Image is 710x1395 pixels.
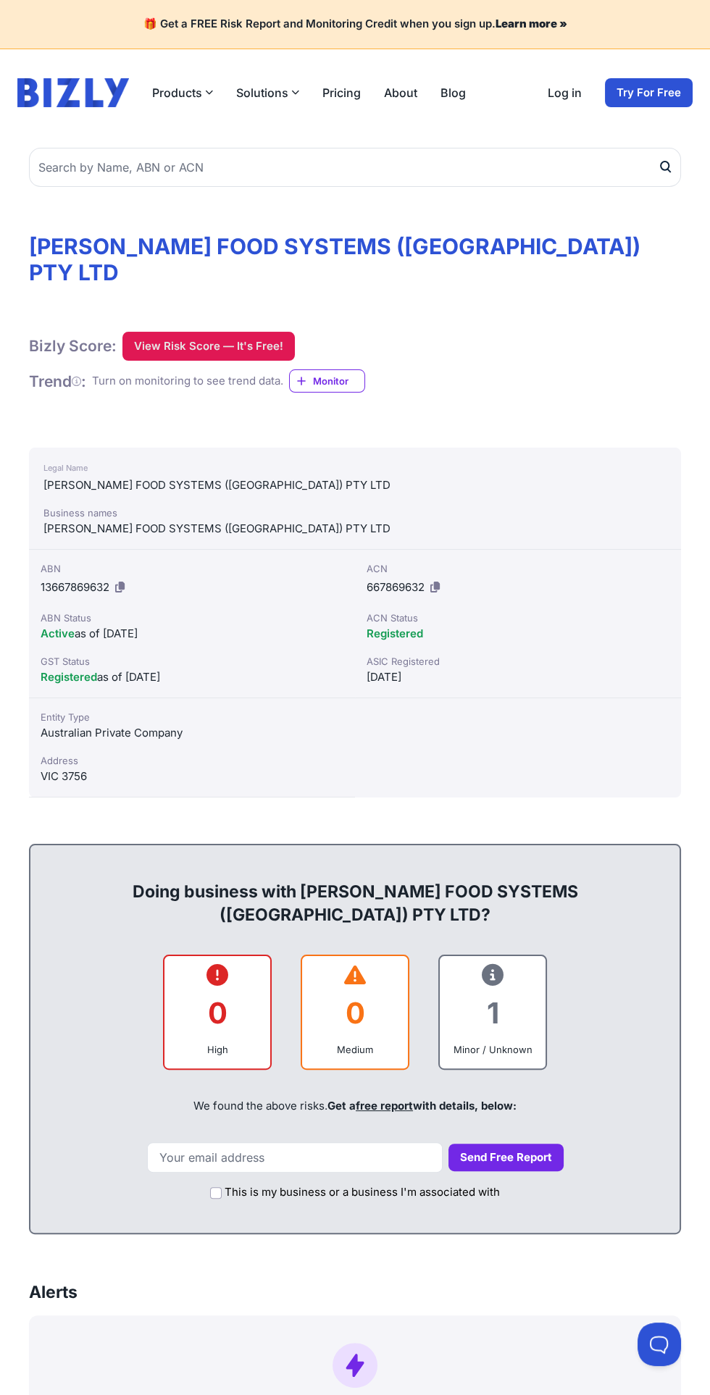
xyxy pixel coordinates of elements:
div: [PERSON_NAME] FOOD SYSTEMS ([GEOGRAPHIC_DATA]) PTY LTD [43,520,667,537]
div: High [176,1042,259,1057]
div: Doing business with [PERSON_NAME] FOOD SYSTEMS ([GEOGRAPHIC_DATA]) PTY LTD? [45,857,665,926]
label: This is my business or a business I'm associated with [225,1184,500,1201]
div: Medium [314,1042,396,1057]
div: 0 [314,984,396,1042]
button: Solutions [236,84,299,101]
span: 667869632 [367,580,425,594]
input: Your email address [147,1142,443,1173]
a: free report [356,1099,413,1113]
div: ABN Status [41,611,343,625]
span: 13667869632 [41,580,109,594]
a: Blog [440,84,466,101]
a: Learn more » [496,17,567,30]
div: Turn on monitoring to see trend data. [92,373,283,390]
div: as of [DATE] [41,625,343,642]
span: Registered [367,627,423,640]
a: Pricing [322,84,361,101]
div: [DATE] [367,669,669,686]
div: Address [41,753,343,768]
div: 1 [451,984,534,1042]
a: Try For Free [605,78,693,107]
a: About [384,84,417,101]
input: Search by Name, ABN or ACN [29,148,681,187]
iframe: Toggle Customer Support [638,1323,681,1366]
div: VIC 3756 [41,768,343,785]
h1: [PERSON_NAME] FOOD SYSTEMS ([GEOGRAPHIC_DATA]) PTY LTD [29,233,681,285]
a: Monitor [289,369,365,393]
h1: Bizly Score: [29,336,117,356]
span: Active [41,627,75,640]
div: Business names [43,506,667,520]
div: ASIC Registered [367,654,669,669]
div: We found the above risks. [45,1081,665,1131]
button: View Risk Score — It's Free! [122,332,295,361]
button: Products [152,84,213,101]
div: 0 [176,984,259,1042]
div: Australian Private Company [41,724,343,742]
h4: 🎁 Get a FREE Risk Report and Monitoring Credit when you sign up. [17,17,693,31]
h1: Trend : [29,372,86,391]
span: Get a with details, below: [327,1099,517,1113]
span: Monitor [313,374,364,388]
button: Send Free Report [448,1144,564,1172]
div: GST Status [41,654,343,669]
div: Entity Type [41,710,343,724]
h3: Alerts [29,1281,78,1304]
div: Minor / Unknown [451,1042,534,1057]
div: as of [DATE] [41,669,343,686]
div: ACN Status [367,611,669,625]
a: Log in [548,84,582,101]
span: Registered [41,670,97,684]
div: ABN [41,561,343,576]
div: [PERSON_NAME] FOOD SYSTEMS ([GEOGRAPHIC_DATA]) PTY LTD [43,477,667,494]
div: ACN [367,561,669,576]
div: Legal Name [43,459,667,477]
